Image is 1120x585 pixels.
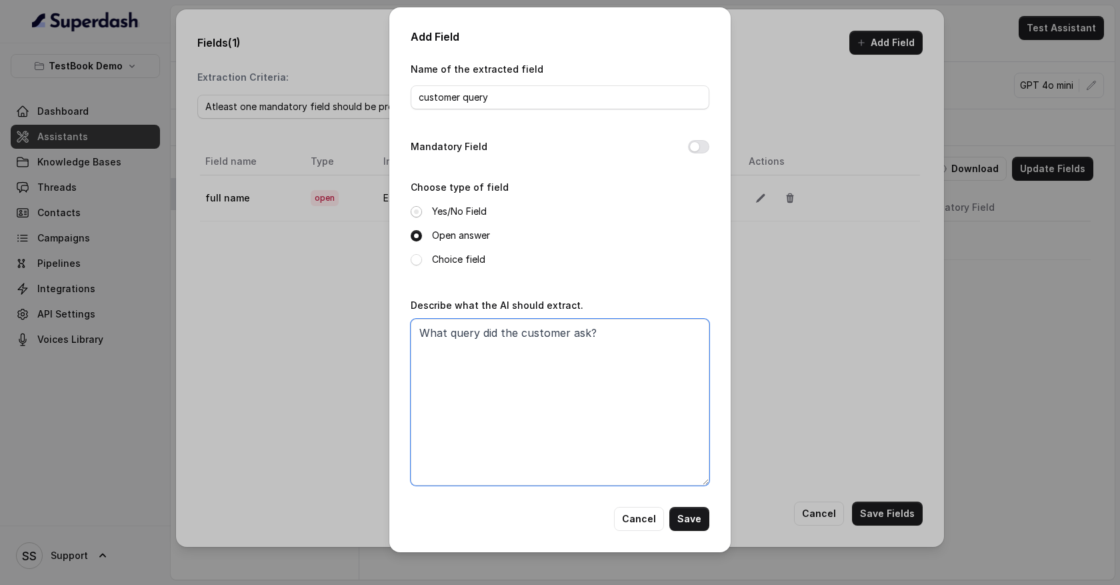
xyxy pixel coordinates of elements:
label: Choose type of field [411,181,509,193]
label: Open answer [432,227,490,243]
button: Cancel [614,507,664,531]
button: Save [669,507,709,531]
h2: Add Field [411,29,709,45]
label: Mandatory Field [411,139,487,155]
label: Name of the extracted field [411,63,543,75]
label: Describe what the AI should extract. [411,300,583,311]
label: Choice field [432,251,485,267]
label: Yes/No Field [432,203,487,219]
textarea: What query did the customer ask? [411,319,709,486]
